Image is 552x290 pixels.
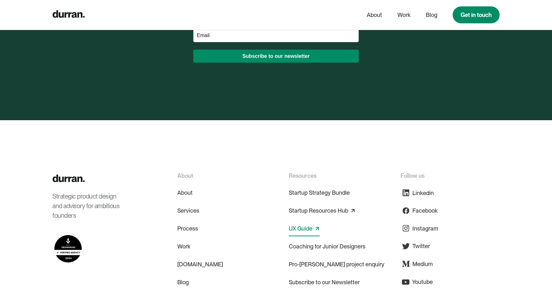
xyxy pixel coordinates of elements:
[177,221,198,236] a: Process
[289,206,348,216] a: Startup Resources Hub
[289,239,365,254] a: Coaching for Junior Designers
[289,171,317,180] div: Resources
[177,239,190,254] a: Work
[289,185,350,200] a: Startup Strategy Bundle
[401,256,433,271] a: Medium
[193,50,359,63] button: Subscribe to our newsletter
[177,275,189,290] a: Blog
[453,6,500,23] a: Get in touch
[52,192,126,220] div: Strategic product design and advisory for ambitious founders
[52,9,85,21] a: home
[177,257,223,272] a: [DOMAIN_NAME]
[426,9,437,21] a: Blog
[177,203,199,218] a: Services
[412,242,430,250] div: Twitter
[401,221,438,236] a: Instagram
[289,275,360,290] a: Subscribe to our Newsletter
[52,233,84,264] img: Durran on DesignRush
[412,189,434,197] div: Linkedin
[401,171,425,180] div: Follow us
[401,274,433,290] a: Youtube
[367,9,382,21] a: About
[401,185,434,200] a: Linkedin
[397,9,410,21] a: Work
[412,224,438,233] div: Instagram
[193,28,359,42] input: email
[401,203,438,218] a: Facebook
[289,223,312,234] a: UX Guide
[412,278,433,286] div: Youtube
[289,257,384,272] a: Pro-[PERSON_NAME] project enquiry
[401,239,430,254] a: Twitter
[177,185,193,200] a: About
[412,260,433,268] div: Medium
[177,171,193,180] div: About
[412,206,438,215] div: Facebook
